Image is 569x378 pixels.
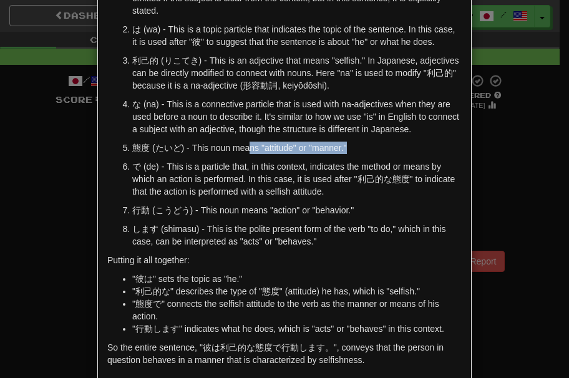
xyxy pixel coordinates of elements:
[107,254,462,266] p: Putting it all together:
[132,54,462,92] p: 利己的 (りこてき) - This is an adjective that means "selfish." In Japanese, adjectives can be directly m...
[132,322,462,335] li: "行動します" indicates what he does, which is "acts" or "behaves" in this context.
[132,204,462,216] p: 行動 (こうどう) - This noun means "action" or "behavior."
[132,298,462,322] li: "態度で" connects the selfish attitude to the verb as the manner or means of his action.
[107,341,462,366] p: So the entire sentence, "彼は利己的な態度で行動します。", conveys that the person in question behaves in a manne...
[132,98,462,135] p: な (na) - This is a connective particle that is used with na-adjectives when they are used before ...
[132,160,462,198] p: で (de) - This is a particle that, in this context, indicates the method or means by which an acti...
[132,23,462,48] p: は (wa) - This is a topic particle that indicates the topic of the sentence. In this case, it is u...
[132,285,462,298] li: "利己的な" describes the type of "態度" (attitude) he has, which is "selfish."
[132,142,462,154] p: 態度 (たいど) - This noun means "attitude" or "manner."
[132,273,462,285] li: "彼は" sets the topic as "he."
[132,223,462,248] p: します (shimasu) - This is the polite present form of the verb "to do," which in this case, can be i...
